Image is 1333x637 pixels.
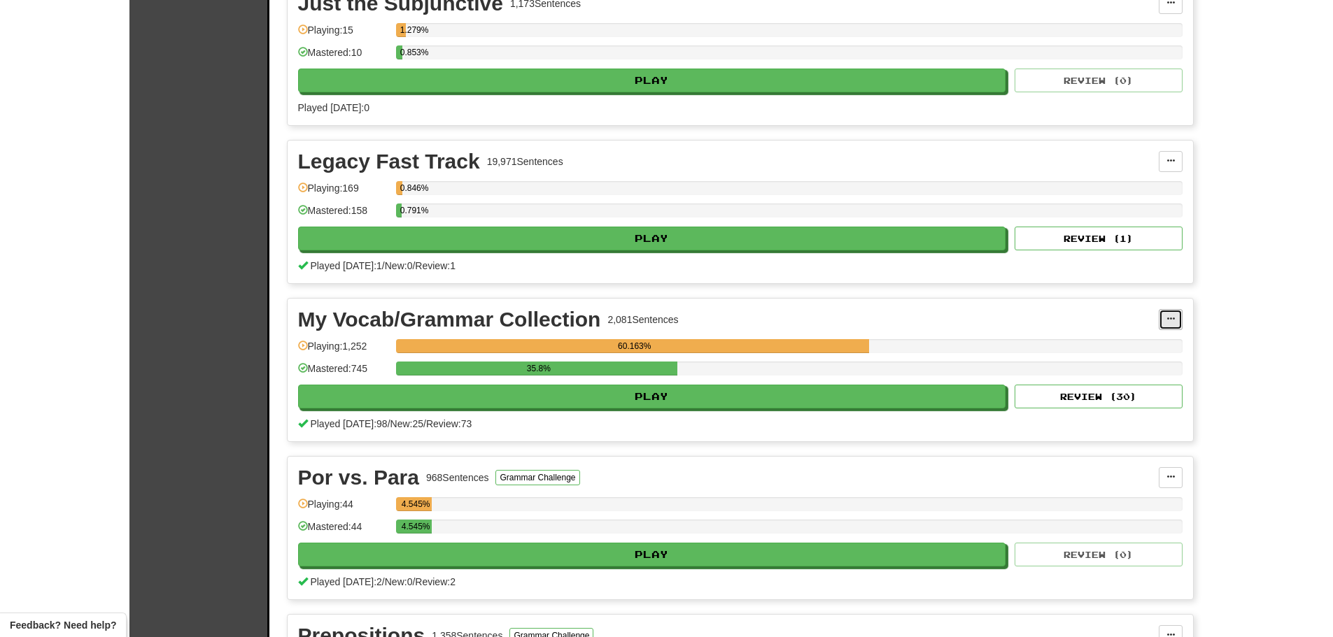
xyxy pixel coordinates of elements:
[1015,543,1183,566] button: Review (0)
[400,339,869,353] div: 60.163%
[298,362,389,385] div: Mastered: 745
[400,497,432,511] div: 4.545%
[423,418,426,429] span: /
[400,23,406,37] div: 1.279%
[298,497,389,520] div: Playing: 44
[298,23,389,46] div: Playing: 15
[298,102,369,113] span: Played [DATE]: 0
[390,418,423,429] span: New: 25
[426,418,472,429] span: Review: 73
[298,520,389,543] div: Mastered: 44
[400,362,677,375] div: 35.8%
[426,471,489,485] div: 968 Sentences
[298,385,1006,408] button: Play
[487,155,563,169] div: 19,971 Sentences
[10,618,116,632] span: Open feedback widget
[310,576,381,587] span: Played [DATE]: 2
[298,181,389,204] div: Playing: 169
[495,470,579,485] button: Grammar Challenge
[1015,227,1183,250] button: Review (1)
[298,309,601,330] div: My Vocab/Grammar Collection
[415,576,456,587] span: Review: 2
[298,45,389,69] div: Mastered: 10
[1015,385,1183,408] button: Review (30)
[400,181,402,195] div: 0.846%
[298,203,389,227] div: Mastered: 158
[607,313,678,327] div: 2,081 Sentences
[310,418,387,429] span: Played [DATE]: 98
[400,45,402,59] div: 0.853%
[385,260,413,271] span: New: 0
[385,576,413,587] span: New: 0
[400,203,402,217] div: 0.791%
[298,227,1006,250] button: Play
[382,260,385,271] span: /
[310,260,381,271] span: Played [DATE]: 1
[298,151,480,172] div: Legacy Fast Track
[298,467,419,488] div: Por vs. Para
[400,520,432,534] div: 4.545%
[415,260,456,271] span: Review: 1
[298,69,1006,92] button: Play
[298,543,1006,566] button: Play
[382,576,385,587] span: /
[412,576,415,587] span: /
[1015,69,1183,92] button: Review (0)
[412,260,415,271] span: /
[298,339,389,362] div: Playing: 1,252
[388,418,390,429] span: /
